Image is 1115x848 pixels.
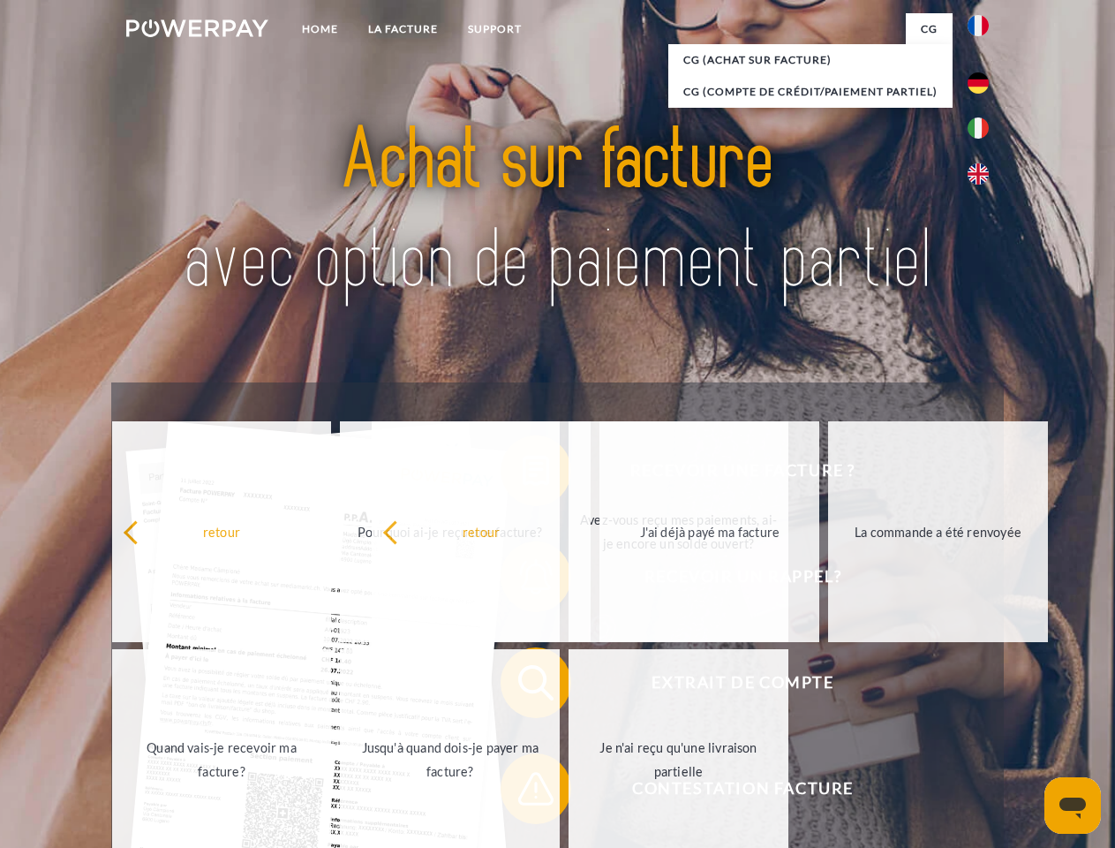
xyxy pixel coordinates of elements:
a: Home [287,13,353,45]
div: J'ai déjà payé ma facture [610,519,809,543]
div: Pourquoi ai-je reçu une facture? [350,519,549,543]
a: CG (Compte de crédit/paiement partiel) [668,76,953,108]
img: title-powerpay_fr.svg [169,85,946,338]
a: CG (achat sur facture) [668,44,953,76]
iframe: Bouton de lancement de la fenêtre de messagerie [1044,777,1101,834]
a: LA FACTURE [353,13,453,45]
img: it [968,117,989,139]
a: CG [906,13,953,45]
img: de [968,72,989,94]
img: logo-powerpay-white.svg [126,19,268,37]
div: retour [382,519,581,543]
div: Jusqu'à quand dois-je payer ma facture? [350,736,549,784]
div: retour [123,519,321,543]
img: fr [968,15,989,36]
img: en [968,163,989,185]
div: Je n'ai reçu qu'une livraison partielle [579,736,778,784]
div: La commande a été renvoyée [839,519,1037,543]
div: Quand vais-je recevoir ma facture? [123,736,321,784]
a: Support [453,13,537,45]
